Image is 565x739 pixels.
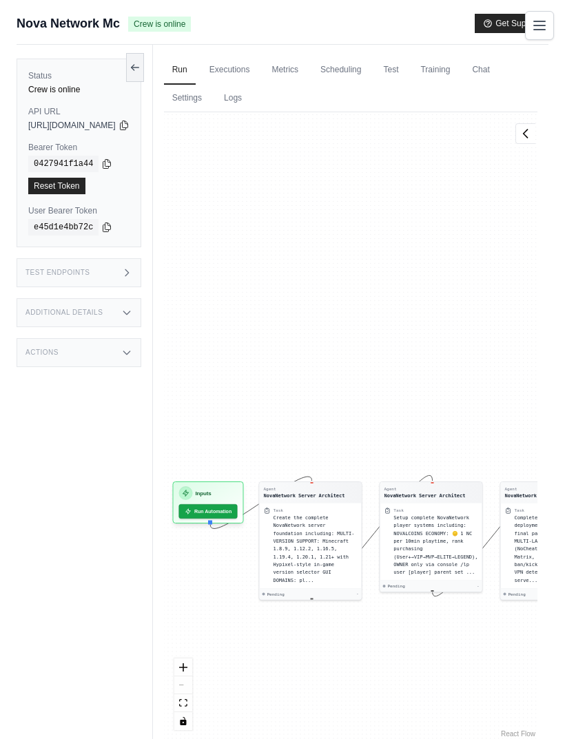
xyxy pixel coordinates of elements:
[28,84,130,95] div: Crew is online
[263,492,345,499] div: NovaNetwork Server Architect
[28,178,85,194] a: Reset Token
[174,658,192,730] div: React Flow controls
[356,591,359,596] div: -
[195,489,211,497] h3: Inputs
[210,477,311,528] g: Edge from inputsNode to c97057f5efbc8386412e513586520807
[263,486,345,492] div: Agent
[273,508,282,513] div: Task
[28,205,130,216] label: User Bearer Token
[258,481,362,600] div: AgentNovaNetwork Server ArchitectTaskCreate the complete NovaNetwork server foundation including:...
[174,658,192,676] button: zoom in
[128,17,191,32] span: Crew is online
[387,583,404,589] span: Pending
[25,309,103,317] h3: Additional Details
[25,348,59,357] h3: Actions
[312,56,369,85] a: Scheduling
[273,514,354,583] span: Create the complete NovaNetwork server foundation including: MULTI-VERSION SUPPORT: Minecraft 1.8...
[464,56,497,85] a: Chat
[475,14,548,33] button: Get Support
[25,269,90,277] h3: Test Endpoints
[514,508,524,513] div: Task
[375,56,407,85] a: Test
[164,56,196,85] a: Run
[28,106,130,117] label: API URL
[17,14,120,33] span: Nova Network Mc
[496,673,565,739] div: Widget chat
[477,583,480,589] div: -
[216,84,250,113] a: Logs
[28,219,99,236] code: e45d1e4bb72c
[525,11,554,40] button: Toggle navigation
[508,591,525,596] span: Pending
[263,56,307,85] a: Metrics
[393,508,403,513] div: Task
[28,142,130,153] label: Bearer Token
[393,514,477,575] span: Setup complete NovaNetwork player systems including: NOVALCOINS ECONOMY: 🪙 1 NC per 10min playtim...
[28,156,99,172] code: 0427941f1a44
[172,481,243,523] div: InputsRun Automation
[311,475,432,596] g: Edge from c97057f5efbc8386412e513586520807 to 938f8db5bec047ba8027ecd2dae81cb1
[164,84,210,113] a: Settings
[267,591,284,596] span: Pending
[28,70,130,81] label: Status
[412,56,458,85] a: Training
[201,56,258,85] a: Executions
[384,492,465,499] div: NovaNetwork Server Architect
[174,694,192,712] button: fit view
[174,712,192,730] button: toggle interactivity
[379,481,482,592] div: AgentNovaNetwork Server ArchitectTaskSetup complete NovaNetwork player systems including: NOVALCO...
[384,486,465,492] div: Agent
[432,475,553,596] g: Edge from 938f8db5bec047ba8027ecd2dae81cb1 to d0f87ed3d5c7e29b4ae94518e4afb5bf
[178,504,237,519] button: Run Automation
[273,514,357,584] div: Create the complete NovaNetwork server foundation including: MULTI-VERSION SUPPORT: Minecraft 1.8...
[393,514,477,576] div: Setup complete NovaNetwork player systems including: NOVALCOINS ECONOMY: 🪙 1 NC per 10min playtim...
[496,673,565,739] iframe: Chat Widget
[28,120,116,131] span: [URL][DOMAIN_NAME]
